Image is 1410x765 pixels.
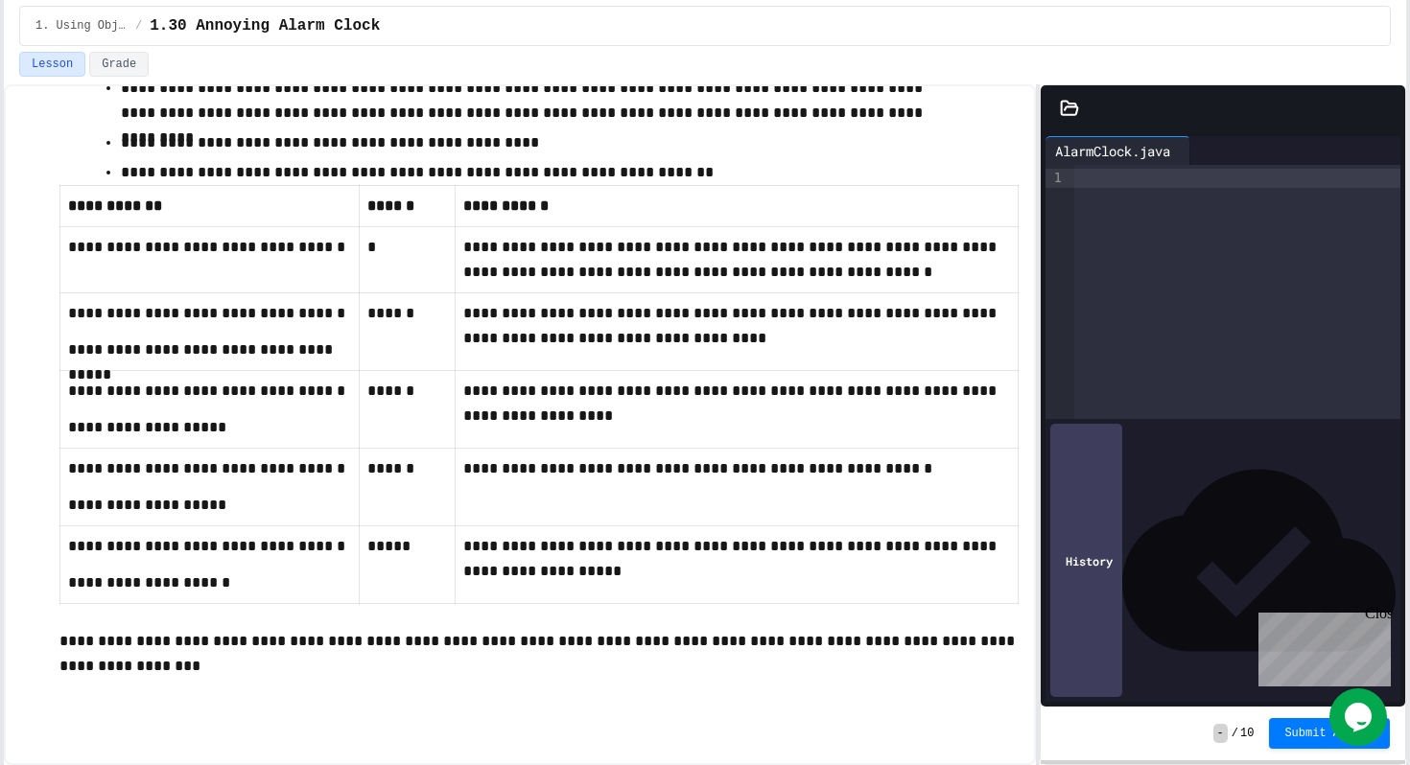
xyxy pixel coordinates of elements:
[19,52,85,77] button: Lesson
[1329,688,1391,746] iframe: chat widget
[135,18,142,34] span: /
[8,8,132,122] div: Chat with us now!Close
[35,18,128,34] span: 1. Using Objects and Methods
[1251,605,1391,686] iframe: chat widget
[89,52,149,77] button: Grade
[150,14,380,37] span: 1.30 Annoying Alarm Clock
